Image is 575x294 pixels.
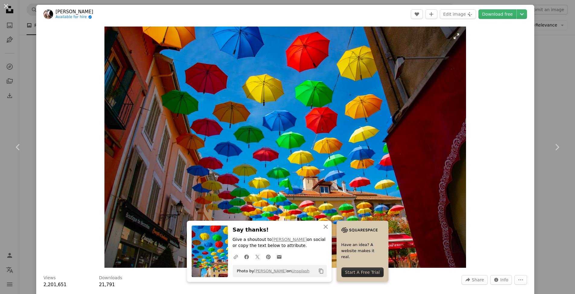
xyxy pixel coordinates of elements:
a: Download free [478,9,516,19]
a: Share on Facebook [241,251,252,263]
a: Have an idea? A website makes it real.Start A Free Trial [337,221,388,282]
a: Share over email [274,251,285,263]
h3: Say thanks! [233,226,327,234]
span: 2,201,651 [43,282,66,287]
a: [PERSON_NAME] [272,237,307,242]
img: file-1705255347840-230a6ab5bca9image [341,226,378,235]
button: Choose download size [517,9,527,19]
img: hanging umbrellas during daytime [104,27,466,268]
button: Add to Collection [425,9,437,19]
a: [PERSON_NAME] [56,9,93,15]
span: Photo by on [234,266,310,276]
span: Share [472,275,484,284]
a: Unsplash [292,269,309,273]
button: Stats about this image [490,275,512,285]
a: Share on Twitter [252,251,263,263]
h3: Downloads [99,275,122,281]
a: Next [539,118,575,176]
a: Share on Pinterest [263,251,274,263]
button: Share this image [462,275,487,285]
span: Info [500,275,509,284]
button: More Actions [514,275,527,285]
span: Have an idea? A website makes it real. [341,242,384,260]
h3: Views [43,275,56,281]
img: Go to Marvin Kuhn's profile [43,9,53,19]
button: Zoom in on this image [104,27,466,268]
p: Give a shoutout to on social or copy the text below to attribute. [233,237,327,249]
a: [PERSON_NAME] [254,269,287,273]
button: Copy to clipboard [316,266,326,276]
button: Like [411,9,423,19]
button: Edit image [440,9,476,19]
a: Available for hire [56,15,93,20]
div: Start A Free Trial [341,267,384,277]
span: 21,791 [99,282,115,287]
